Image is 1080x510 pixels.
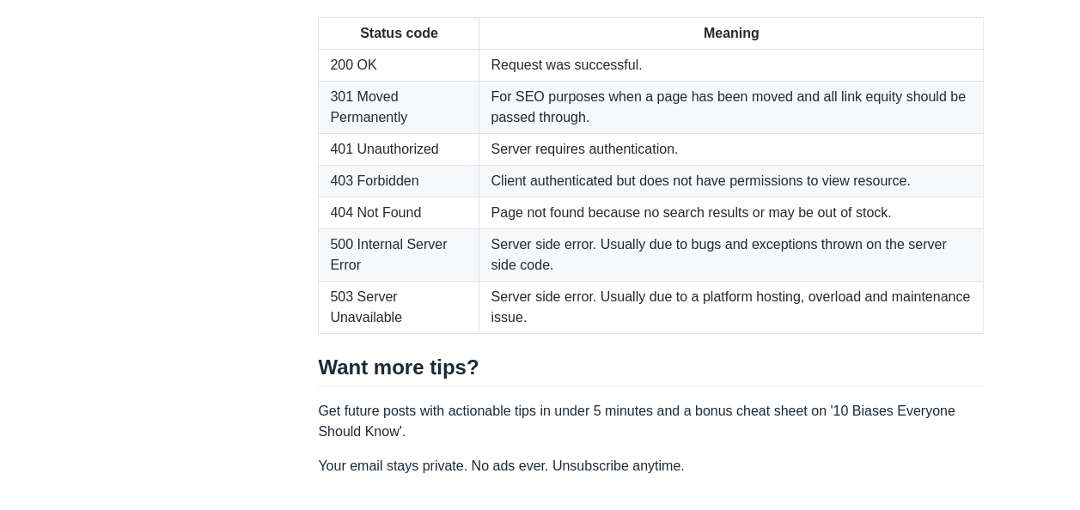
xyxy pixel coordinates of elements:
td: Server requires authentication. [479,134,983,166]
td: Server side error. Usually due to bugs and exceptions thrown on the server side code. [479,229,983,282]
td: Server side error. Usually due to a platform hosting, overload and maintenance issue. [479,282,983,334]
td: 403 Forbidden [319,166,479,197]
td: 200 OK [319,50,479,82]
td: For SEO purposes when a page has been moved and all link equity should be passed through. [479,82,983,134]
td: 503 Server Unavailable [319,282,479,334]
td: Client authenticated but does not have permissions to view resource. [479,166,983,197]
h2: Want more tips? [318,355,984,387]
td: Request was successful. [479,50,983,82]
td: 301 Moved Permanently [319,82,479,134]
p: Get future posts with actionable tips in under 5 minutes and a bonus cheat sheet on '10 Biases Ev... [318,401,984,442]
th: Meaning [479,18,983,50]
p: Your email stays private. No ads ever. Unsubscribe anytime. [318,456,984,477]
td: 401 Unauthorized [319,134,479,166]
td: Page not found because no search results or may be out of stock. [479,197,983,229]
th: Status code [319,18,479,50]
td: 404 Not Found [319,197,479,229]
td: 500 Internal Server Error [319,229,479,282]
